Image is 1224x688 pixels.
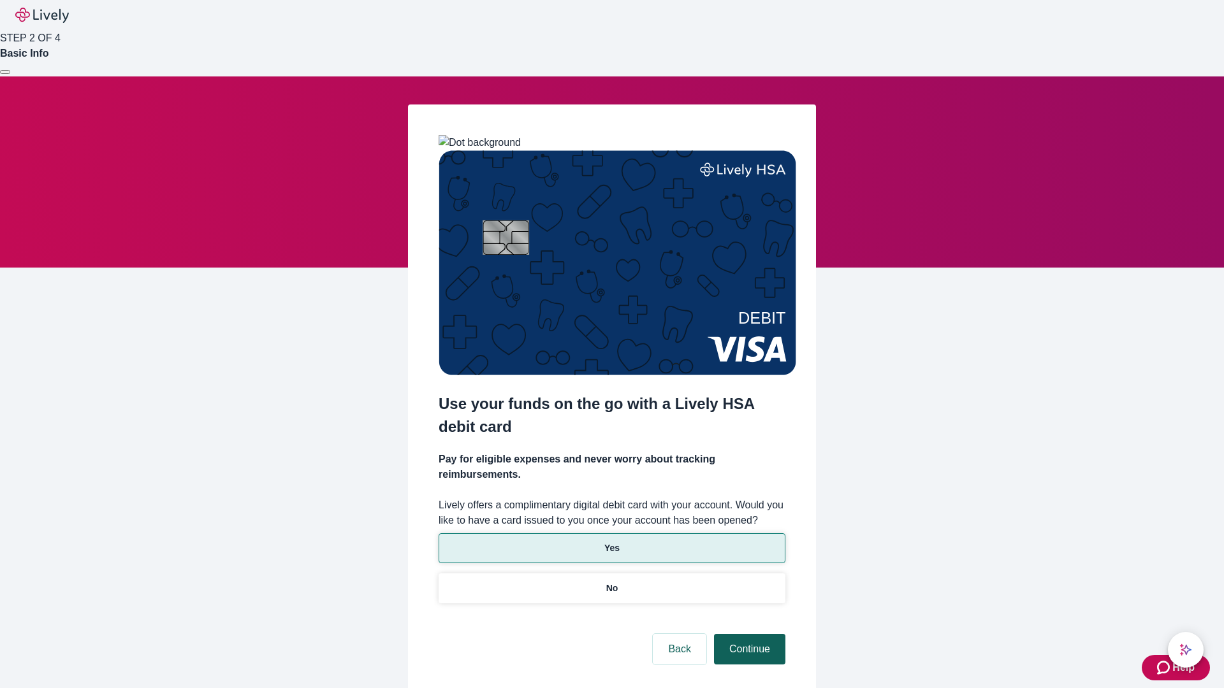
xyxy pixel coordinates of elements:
svg: Zendesk support icon [1157,660,1172,675]
button: Zendesk support iconHelp [1142,655,1210,680]
label: Lively offers a complimentary digital debit card with your account. Would you like to have a card... [439,498,785,528]
img: Lively [15,8,69,23]
p: Yes [604,541,620,555]
span: Help [1172,660,1195,675]
svg: Lively AI Assistant [1179,643,1192,656]
h4: Pay for eligible expenses and never worry about tracking reimbursements. [439,452,785,482]
button: Yes [439,533,785,563]
p: No [606,582,618,595]
button: Back [653,634,706,664]
button: chat [1168,632,1204,668]
img: Debit card [439,150,796,375]
img: Dot background [439,135,521,150]
button: Continue [714,634,785,664]
h2: Use your funds on the go with a Lively HSA debit card [439,392,785,438]
button: No [439,573,785,603]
